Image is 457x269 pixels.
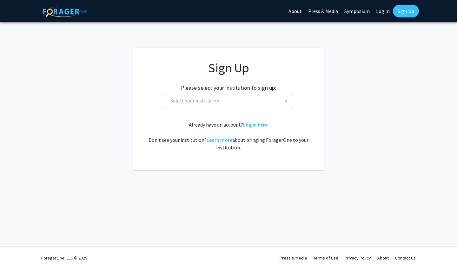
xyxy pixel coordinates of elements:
[243,121,268,128] a: Log in here
[146,60,311,75] h1: Sign Up
[280,255,307,261] a: Press & Media
[207,137,232,143] a: Learn more about bringing ForagerOne to your institution
[345,255,371,261] a: Privacy Policy
[170,97,219,104] span: Select your institution
[165,94,292,108] span: Select your institution
[43,6,87,17] img: ForagerOne Logo
[395,255,416,261] a: Contact Us
[146,121,311,151] div: Already have an account? . Don't see your institution? about bringing ForagerOne to your institut...
[181,84,276,91] h2: Please select your institution to sign up:
[393,5,419,17] a: Sign Up
[41,247,87,269] div: ForagerOne, LLC © 2025
[377,255,389,261] a: About
[313,255,338,261] a: Terms of Use
[168,94,292,107] span: Select your institution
